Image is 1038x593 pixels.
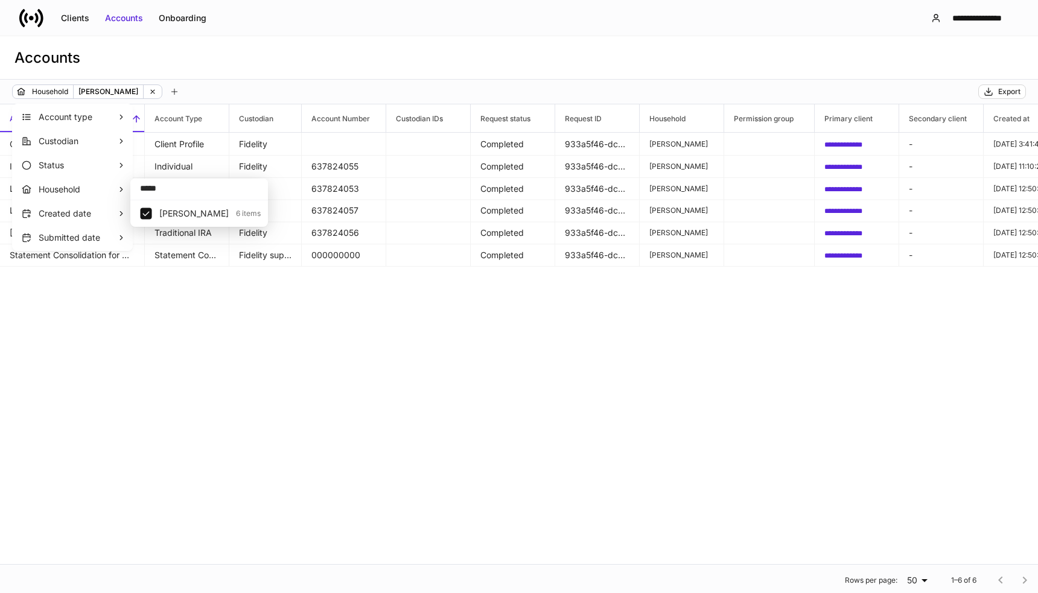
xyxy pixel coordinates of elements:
p: Household [39,183,117,195]
p: Submitted date [39,232,117,244]
p: 6 items [229,209,261,218]
p: Kariesch, Lori [159,208,229,220]
p: Created date [39,208,117,220]
p: Account type [39,111,117,123]
p: Status [39,159,117,171]
p: Custodian [39,135,117,147]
